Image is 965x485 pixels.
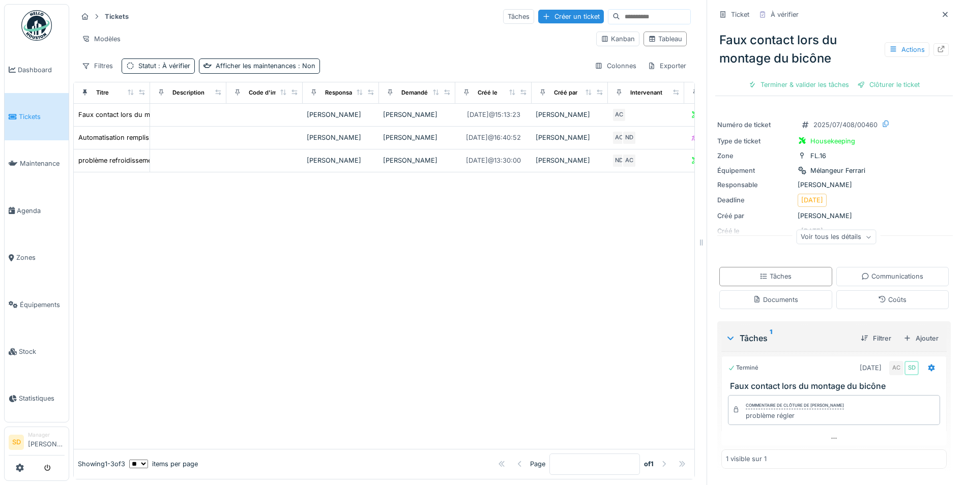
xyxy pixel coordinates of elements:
div: AC [622,154,636,168]
div: Modèles [77,32,125,46]
h3: Faux contact lors du montage du bicône [730,381,942,391]
div: Communications [861,271,923,281]
div: ND [612,154,626,168]
div: [PERSON_NAME] [536,110,604,119]
div: Code d'imputation [249,88,300,97]
div: Tableau [648,34,682,44]
div: [DATE] @ 16:40:52 [466,133,521,142]
div: [DATE] [860,363,882,373]
div: [PERSON_NAME] [307,156,375,165]
div: Numéro de ticket [717,120,794,130]
a: Tickets [5,93,69,140]
div: Tâches [503,9,534,24]
span: : À vérifier [156,62,190,70]
div: AC [612,108,626,122]
div: Zone [717,151,794,161]
div: [PERSON_NAME] [536,133,604,142]
div: Créé par [717,211,794,221]
a: Stock [5,328,69,375]
div: Housekeeping [810,136,855,146]
div: AC [889,361,903,375]
div: Terminer & valider les tâches [744,78,853,92]
div: Responsable [325,88,361,97]
sup: 1 [770,332,772,344]
div: Demandé par [401,88,438,97]
a: Maintenance [5,140,69,187]
img: Badge_color-CXgf-gQk.svg [21,10,52,41]
span: : Non [296,62,315,70]
span: Agenda [17,206,65,216]
div: [PERSON_NAME] [383,110,451,119]
div: Responsable [717,180,794,190]
div: SD [904,361,919,375]
a: Agenda [5,187,69,234]
div: [PERSON_NAME] [383,156,451,165]
div: Filtrer [857,331,895,345]
span: Zones [16,253,65,262]
div: Exporter [643,58,691,73]
div: [PERSON_NAME] [383,133,451,142]
div: Créé par [554,88,577,97]
div: [PERSON_NAME] [717,180,951,190]
div: Page [530,459,545,469]
span: Stock [19,347,65,356]
div: Manager [28,431,65,439]
div: Showing 1 - 3 of 3 [78,459,125,469]
div: Voir tous les détails [796,230,876,245]
div: FL.16 [810,151,826,161]
div: [DATE] @ 15:13:23 [467,110,520,119]
div: Coûts [878,295,906,305]
div: Actions [885,42,929,57]
span: Équipements [20,300,65,310]
div: Type de ticket [717,136,794,146]
div: Clôturer le ticket [853,78,924,92]
div: Mélangeur Ferrari [810,166,865,175]
div: Deadline [717,195,794,205]
div: Colonnes [590,58,641,73]
div: Intervenant [630,88,662,97]
a: Équipements [5,281,69,328]
div: Documents [753,295,798,305]
div: Faux contact lors du montage du bicône [715,27,953,72]
div: AC [612,131,626,145]
a: Zones [5,234,69,281]
div: Tâches [759,271,792,281]
div: Créer un ticket [538,10,604,23]
div: problème régler [746,411,844,420]
span: Dashboard [18,65,65,75]
div: Afficher les maintenances [216,61,315,71]
div: Filtres [77,58,118,73]
div: Statut [138,61,190,71]
div: À vérifier [771,10,799,19]
span: Maintenance [20,159,65,168]
div: [DATE] @ 13:30:00 [466,156,521,165]
li: [PERSON_NAME] [28,431,65,453]
div: [PERSON_NAME] [307,133,375,142]
div: Titre [96,88,109,97]
div: Kanban [601,34,635,44]
strong: of 1 [644,459,654,469]
div: Terminé [728,363,758,372]
div: [PERSON_NAME] [307,110,375,119]
div: Créé le [478,88,498,97]
strong: Tickets [101,12,133,21]
div: 1 visible sur 1 [726,454,767,464]
a: Dashboard [5,46,69,93]
div: problème refroidissement échangeur pw [78,156,204,165]
div: Description [172,88,204,97]
div: Ajouter [899,331,943,345]
div: items per page [129,459,198,469]
div: [PERSON_NAME] [536,156,604,165]
div: ND [622,131,636,145]
div: Automatisation remplissage cuve PW [78,133,193,142]
li: SD [9,435,24,450]
div: Équipement [717,166,794,175]
div: Tâches [725,332,853,344]
div: [DATE] [801,195,823,205]
a: Statistiques [5,375,69,422]
div: Ticket [731,10,749,19]
div: [PERSON_NAME] [717,211,951,221]
a: SD Manager[PERSON_NAME] [9,431,65,456]
div: 2025/07/408/00460 [813,120,878,130]
span: Tickets [19,112,65,122]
